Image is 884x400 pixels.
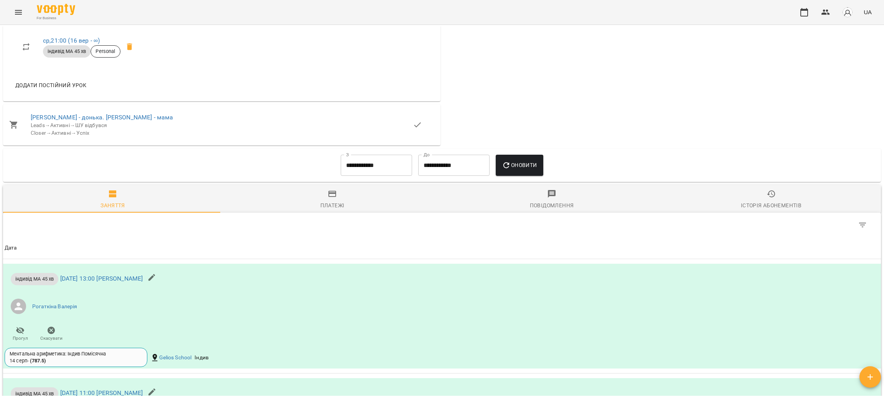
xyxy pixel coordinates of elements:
a: [DATE] 11:00 [PERSON_NAME] [60,389,143,397]
div: Leads Активні ШУ відбувся [31,122,413,129]
span: Personal [91,48,120,55]
div: Ментальна арифметика: Індив Помісячна [10,350,142,357]
button: Додати постійний урок [12,78,89,92]
div: Індив [193,352,210,363]
a: Рогаткіна Валерія [32,303,78,311]
span: індивід МА 45 хв [11,275,58,283]
div: Дата [5,243,17,253]
a: Gelios School [159,354,191,362]
span: Оновити [502,160,537,170]
div: Closer Активні Успіх [31,129,413,137]
span: UA [864,8,872,16]
div: Історія абонементів [741,201,802,210]
button: Скасувати [36,323,67,345]
b: ( 787.5 ) [30,358,46,364]
span: індивід МА 45 хв [11,390,58,397]
span: Скасувати [40,335,63,342]
button: Фільтр [853,216,872,234]
span: Прогул [13,335,28,342]
span: Видалити приватний урок Валерія Рогаткіна ср 21:00 клієнта Дана Остапчук [120,38,139,56]
img: avatar_s.png [842,7,853,18]
div: Sort [5,243,17,253]
span: → [45,122,50,128]
a: ср,21:00 (16 вер - ∞) [43,37,100,44]
div: Ментальна арифметика: Індив Помісячна14 серп- (787.5) [5,348,147,367]
span: Додати постійний урок [15,81,86,90]
button: UA [861,5,875,19]
img: Voopty Logo [37,4,75,15]
span: Дата [5,243,879,253]
a: [DATE] 13:00 [PERSON_NAME] [60,275,143,282]
a: [PERSON_NAME] - донька. [PERSON_NAME] - мама [31,114,173,121]
button: Menu [9,3,28,21]
button: Оновити [496,155,543,176]
div: Заняття [101,201,125,210]
span: For Business [37,16,75,21]
div: Платежі [320,201,345,210]
div: Table Toolbar [3,213,881,237]
button: Прогул [5,323,36,345]
span: → [70,122,75,128]
div: Повідомлення [530,201,574,210]
div: 14 серп - [10,357,46,364]
span: → [46,130,51,136]
span: → [71,130,76,136]
span: індивід МА 45 хв [43,48,91,55]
